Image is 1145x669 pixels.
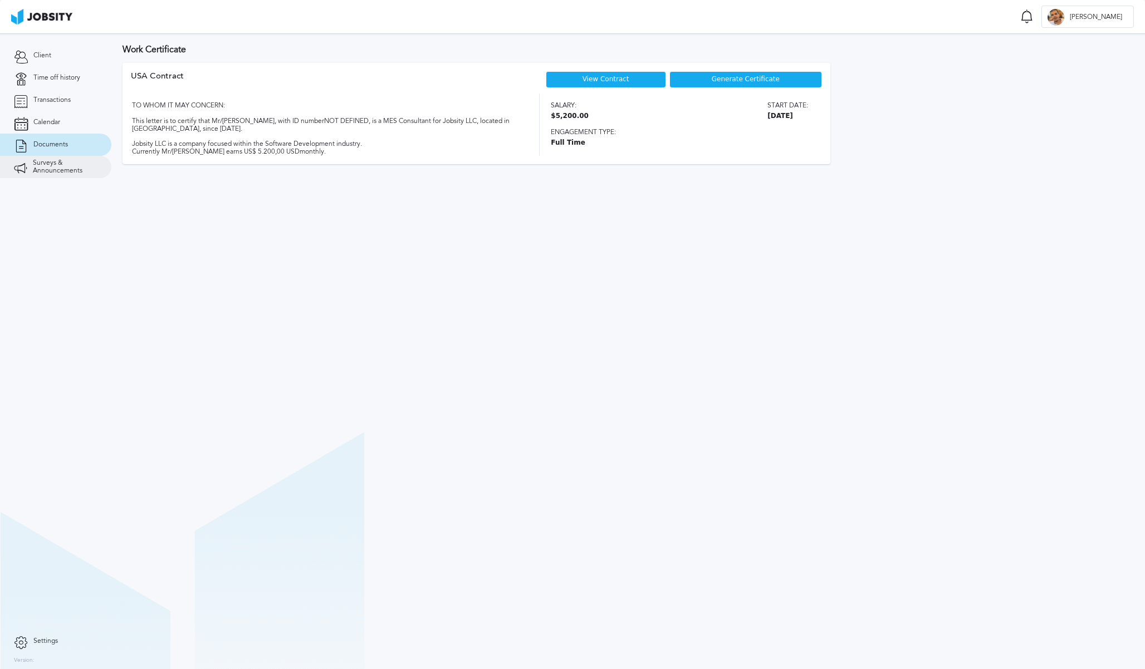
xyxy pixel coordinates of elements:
[1041,6,1134,28] button: P[PERSON_NAME]
[767,112,808,120] span: [DATE]
[551,139,808,147] span: Full Time
[1064,13,1128,21] span: [PERSON_NAME]
[33,141,68,149] span: Documents
[33,119,60,126] span: Calendar
[123,45,1134,55] h3: Work Certificate
[712,76,780,83] span: Generate Certificate
[583,75,629,83] a: View Contract
[551,102,589,110] span: Salary:
[33,637,58,645] span: Settings
[33,96,71,104] span: Transactions
[33,159,97,175] span: Surveys & Announcements
[131,94,520,156] div: TO WHOM IT MAY CONCERN: This letter is to certify that Mr/[PERSON_NAME], with ID number NOT DEFIN...
[551,129,808,136] span: Engagement type:
[1048,9,1064,26] div: P
[14,657,35,664] label: Version:
[33,52,51,60] span: Client
[551,112,589,120] span: $5,200.00
[767,102,808,110] span: Start date:
[11,9,72,24] img: ab4bad089aa723f57921c736e9817d99.png
[33,74,80,82] span: Time off history
[131,71,184,94] div: USA Contract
